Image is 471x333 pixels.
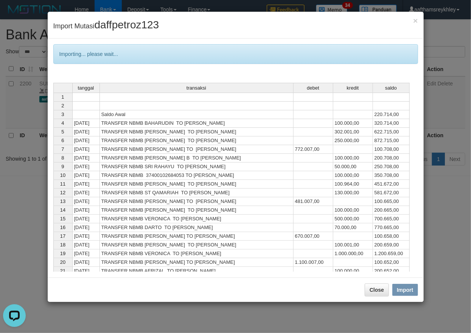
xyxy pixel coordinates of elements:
td: 100.000,00 [333,206,373,215]
td: 481.007,00 [294,197,333,206]
span: 5 [61,129,64,135]
span: Import Mutasi [53,22,159,30]
span: 11 [60,181,65,187]
td: 200.652,00 [373,267,410,276]
td: TRANSFER NBMB AFRIZAL TO [PERSON_NAME] [100,267,294,276]
td: TRANSFER NBMB [PERSON_NAME] TO [PERSON_NAME] [100,145,294,154]
td: TRANSFER NBMB BAHARUDIN TO [PERSON_NAME] [100,119,294,128]
td: 200.659,00 [373,241,410,249]
td: TRANSFER NBMB [PERSON_NAME] TO [PERSON_NAME] [100,241,294,249]
td: TRANSFER NBMB [PERSON_NAME] TO [PERSON_NAME] [100,206,294,215]
td: 770.665,00 [373,223,410,232]
span: 18 [60,242,65,248]
td: [DATE] [72,206,100,215]
td: [DATE] [72,267,100,276]
td: TRANSFER NBMB [PERSON_NAME] TO [PERSON_NAME] [100,258,294,267]
td: 350.708,00 [373,171,410,180]
span: 19 [60,251,65,256]
td: 220.714,00 [373,110,410,119]
button: Open LiveChat chat widget [3,3,26,26]
td: TRANSFER NBMB VERONICA TO [PERSON_NAME] [100,215,294,223]
span: 15 [60,216,65,221]
td: [DATE] [72,197,100,206]
td: [DATE] [72,215,100,223]
td: 50.000,00 [333,163,373,171]
th: Select whole grid [53,83,72,93]
td: TRANSFER NBMB VERONICA TO [PERSON_NAME] [100,249,294,258]
td: 451.672,00 [373,180,410,189]
td: 100.000,00 [333,119,373,128]
span: 10 [60,172,65,178]
td: 1.200.659,00 [373,249,410,258]
td: 581.672,00 [373,189,410,197]
td: 100.708,00 [373,145,410,154]
td: 302.001,00 [333,128,373,136]
td: 100.000,00 [333,267,373,276]
td: 100.658,00 [373,232,410,241]
span: 13 [60,198,65,204]
td: TRANSFER NBMB [PERSON_NAME] TO [PERSON_NAME] [100,128,294,136]
button: Close [365,283,389,296]
td: 100.001,00 [333,241,373,249]
td: [DATE] [72,232,100,241]
span: 14 [60,207,65,213]
td: 200.708,00 [373,154,410,163]
span: 21 [60,268,65,274]
td: 772.007,00 [294,145,333,154]
td: 700.665,00 [373,215,410,223]
td: TRANSFER NBMB 37400102684053 TO [PERSON_NAME] [100,171,294,180]
td: [DATE] [72,249,100,258]
td: 622.715,00 [373,128,410,136]
td: TRANSFER NBMB [PERSON_NAME] TO [PERSON_NAME] [100,232,294,241]
span: daffpetroz123 [95,19,159,31]
td: [DATE] [72,241,100,249]
td: 670.007,00 [294,232,333,241]
span: 1 [61,94,64,100]
td: 872.715,00 [373,136,410,145]
td: [DATE] [72,128,100,136]
td: [DATE] [72,154,100,163]
td: [DATE] [72,189,100,197]
td: 100.652,00 [373,258,410,267]
td: [DATE] [72,145,100,154]
span: 2 [61,103,64,108]
td: [DATE] [72,180,100,189]
span: 9 [61,164,64,169]
td: TRANSFER NBMB DARTO TO [PERSON_NAME] [100,223,294,232]
td: [DATE] [72,119,100,128]
span: 16 [60,225,65,230]
td: TRANSFER NBMB [PERSON_NAME] B TO [PERSON_NAME] [100,154,294,163]
td: Saldo Awal [100,110,294,119]
td: 200.665,00 [373,206,410,215]
button: Import [392,284,418,296]
span: 20 [60,259,65,265]
span: kredit [347,85,359,91]
td: 1.000.000,00 [333,249,373,258]
span: 8 [61,155,64,161]
td: 250.708,00 [373,163,410,171]
td: 100.665,00 [373,197,410,206]
td: 100.964,00 [333,180,373,189]
div: Importing... please wait... [53,44,418,64]
span: 6 [61,138,64,143]
span: 17 [60,233,65,239]
span: 12 [60,190,65,195]
td: 1.100.007,00 [294,258,333,267]
span: 3 [61,112,64,117]
span: 7 [61,146,64,152]
span: tanggal [78,85,94,91]
td: TRANSFER NBMB SRI RAHAYU TO [PERSON_NAME] [100,163,294,171]
span: debet [307,85,319,91]
td: [DATE] [72,136,100,145]
td: 100.000,00 [333,154,373,163]
td: [DATE] [72,258,100,267]
td: TRANSFER NBMB [PERSON_NAME] TO [PERSON_NAME] [100,197,294,206]
span: 4 [61,120,64,126]
td: 250.000,00 [333,136,373,145]
span: saldo [385,85,397,91]
td: [DATE] [72,223,100,232]
td: TRANSFER NBMB [PERSON_NAME] TO [PERSON_NAME] [100,136,294,145]
td: [DATE] [72,163,100,171]
span: transaksi [187,85,206,91]
td: 70.000,00 [333,223,373,232]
